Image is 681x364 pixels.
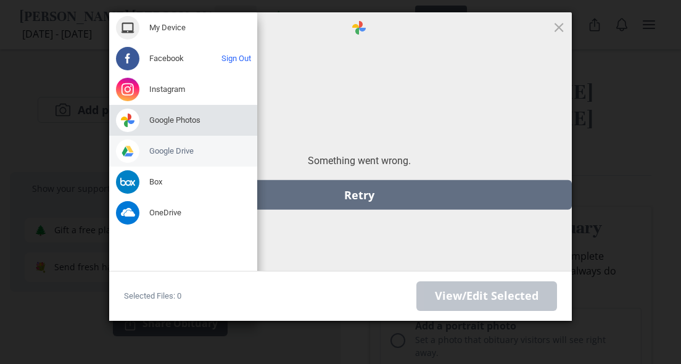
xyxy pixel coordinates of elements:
[149,176,162,188] span: Box
[221,53,251,64] span: Sign Out
[109,136,257,167] div: Google Drive
[109,74,257,105] div: Instagram
[435,289,539,303] span: View/Edit Selected
[416,281,557,311] span: Next
[149,115,200,126] span: Google Photos
[109,197,257,228] div: OneDrive
[149,53,184,64] span: Facebook
[149,146,194,157] span: Google Drive
[149,84,185,95] span: Instagram
[124,291,181,300] span: Selected Files: 0
[149,22,186,33] span: My Device
[146,154,572,168] div: Something went wrong.
[109,105,257,136] div: Google Photos
[552,20,566,34] span: Click here or hit ESC to close picker
[352,21,366,35] span: Google Photos
[149,207,181,218] span: OneDrive
[109,43,257,74] div: Facebook
[109,167,257,197] div: Box
[146,180,572,210] div: Retry
[109,12,257,43] div: My Device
